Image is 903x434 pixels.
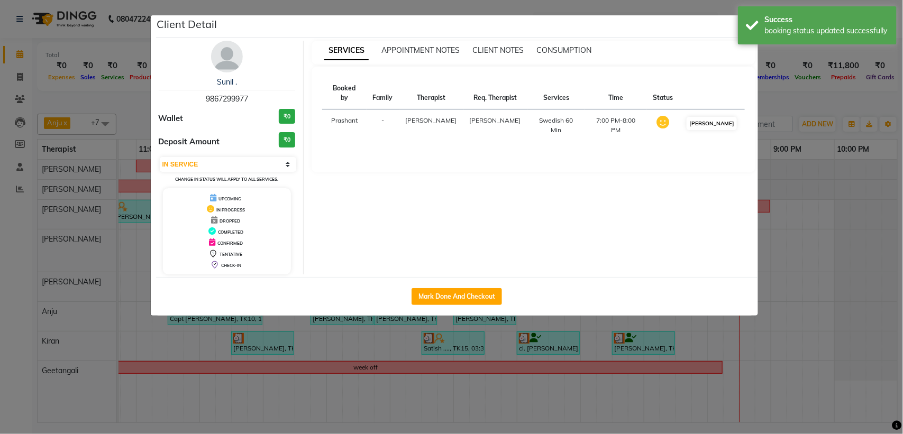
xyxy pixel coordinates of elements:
[175,177,278,182] small: Change in status will apply to all services.
[764,14,889,25] div: Success
[218,229,243,235] span: COMPLETED
[646,77,679,109] th: Status
[157,16,217,32] h5: Client Detail
[687,117,737,130] button: [PERSON_NAME]
[463,77,527,109] th: Req. Therapist
[470,116,521,124] span: [PERSON_NAME]
[381,45,460,55] span: APPOINTMENT NOTES
[367,109,399,142] td: -
[159,136,220,148] span: Deposit Amount
[206,94,248,104] span: 9867299977
[218,196,241,201] span: UPCOMING
[472,45,524,55] span: CLIENT NOTES
[279,109,295,124] h3: ₹0
[220,218,240,224] span: DROPPED
[216,207,245,213] span: IN PROGRESS
[221,263,241,268] span: CHECK-IN
[322,109,367,142] td: Prashant
[211,41,243,72] img: avatar
[536,45,591,55] span: CONSUMPTION
[217,77,237,87] a: Sunil .
[406,116,457,124] span: [PERSON_NAME]
[367,77,399,109] th: Family
[217,241,243,246] span: CONFIRMED
[585,109,646,142] td: 7:00 PM-8:00 PM
[322,77,367,109] th: Booked by
[324,41,369,60] span: SERVICES
[279,132,295,147] h3: ₹0
[534,116,579,135] div: Swedish 60 Min
[527,77,586,109] th: Services
[220,252,242,257] span: TENTATIVE
[159,113,184,125] span: Wallet
[764,25,889,36] div: booking status updated successfully
[412,288,502,305] button: Mark Done And Checkout
[399,77,463,109] th: Therapist
[585,77,646,109] th: Time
